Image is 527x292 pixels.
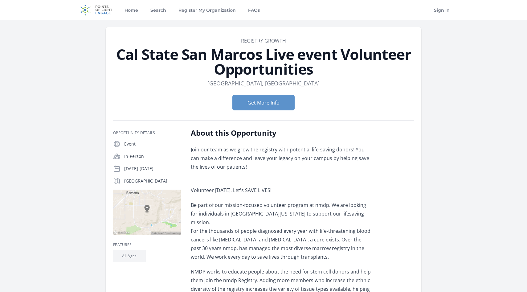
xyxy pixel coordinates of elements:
[241,37,286,44] a: Registry Growth
[113,250,146,262] li: All Ages
[232,95,295,110] button: Get More Info
[191,146,369,170] span: Join our team as we grow the registry with potential life-saving donors! You can make a differenc...
[113,130,181,135] h3: Opportunity Details
[191,187,272,194] span: Volunteer [DATE]. Let's SAVE LIVES!
[207,79,320,88] dd: [GEOGRAPHIC_DATA], [GEOGRAPHIC_DATA]
[191,128,371,138] h2: About this Opportunity
[191,202,370,260] span: Be part of our mission-focused volunteer program at nmdp. We are looking for individuals in [GEOG...
[124,166,181,172] p: [DATE]-[DATE]
[113,242,181,247] h3: Features
[113,47,414,76] h1: Cal State San Marcos Live event Volunteer Opportunities
[124,178,181,184] p: [GEOGRAPHIC_DATA]
[124,153,181,159] p: In-Person
[113,190,181,235] img: Map
[124,141,181,147] p: Event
